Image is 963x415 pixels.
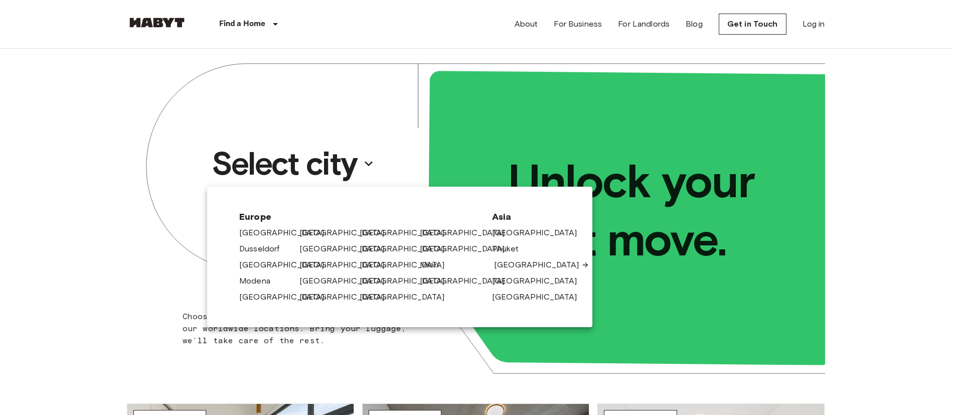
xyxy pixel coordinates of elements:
[492,211,560,223] span: Asia
[360,259,455,271] a: [GEOGRAPHIC_DATA]
[360,275,455,287] a: [GEOGRAPHIC_DATA]
[360,227,455,239] a: [GEOGRAPHIC_DATA]
[492,227,587,239] a: [GEOGRAPHIC_DATA]
[420,243,515,255] a: [GEOGRAPHIC_DATA]
[239,243,290,255] a: Dusseldorf
[239,227,335,239] a: [GEOGRAPHIC_DATA]
[299,243,395,255] a: [GEOGRAPHIC_DATA]
[239,291,335,303] a: [GEOGRAPHIC_DATA]
[494,259,589,271] a: [GEOGRAPHIC_DATA]
[492,243,529,255] a: Phuket
[420,259,449,271] a: Milan
[299,227,395,239] a: [GEOGRAPHIC_DATA]
[299,275,395,287] a: [GEOGRAPHIC_DATA]
[360,291,455,303] a: [GEOGRAPHIC_DATA]
[492,275,587,287] a: [GEOGRAPHIC_DATA]
[239,275,280,287] a: Modena
[420,227,515,239] a: [GEOGRAPHIC_DATA]
[239,211,476,223] span: Europe
[299,259,395,271] a: [GEOGRAPHIC_DATA]
[360,243,455,255] a: [GEOGRAPHIC_DATA]
[492,291,587,303] a: [GEOGRAPHIC_DATA]
[299,291,395,303] a: [GEOGRAPHIC_DATA]
[239,259,335,271] a: [GEOGRAPHIC_DATA]
[420,275,515,287] a: [GEOGRAPHIC_DATA]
